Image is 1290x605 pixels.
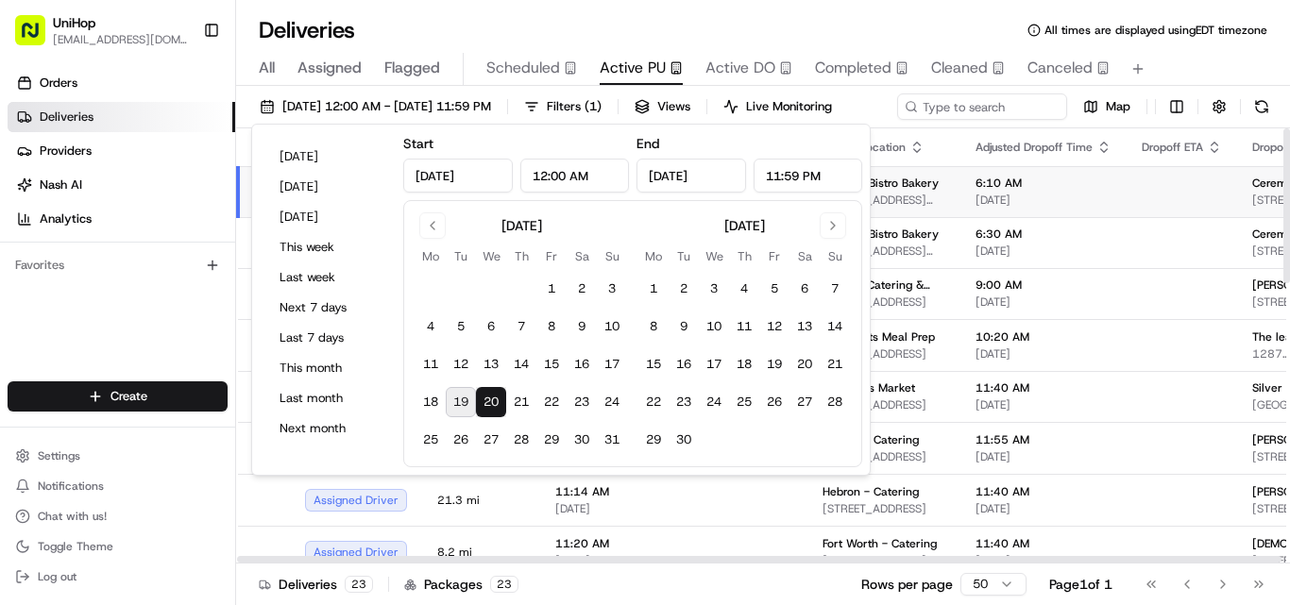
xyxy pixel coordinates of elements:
span: Canceled [1027,57,1093,79]
button: 31 [597,425,627,455]
input: Clear [49,122,312,142]
button: Notifications [8,473,228,499]
span: Chat with us! [38,509,107,524]
span: Cleaned [931,57,988,79]
button: 2 [567,274,597,304]
span: Dropoff ETA [1142,140,1203,155]
button: Start new chat [321,186,344,209]
div: Packages [404,575,518,594]
button: 15 [536,349,567,379]
label: Start [403,135,433,152]
div: Page 1 of 1 [1049,575,1112,594]
span: [DATE] [976,346,1112,361]
th: Saturday [789,246,820,266]
button: [DATE] [271,204,384,230]
span: [DATE] [976,294,1112,310]
button: Go to previous month [419,212,446,239]
button: 1 [638,274,669,304]
th: Monday [416,246,446,266]
span: 11:40 AM [976,380,1112,395]
span: [DATE] [976,501,1112,516]
a: Analytics [8,204,235,234]
a: Powered byPylon [133,416,229,431]
span: 6:10 AM [976,176,1112,191]
a: Deliveries [8,102,235,132]
button: 17 [597,349,627,379]
input: Time [754,159,863,193]
button: 22 [638,387,669,417]
span: InGrano Bistro Bakery [823,176,939,191]
span: Views [657,98,690,115]
button: 11 [729,311,759,342]
span: Poppy’s Catering & Events ([GEOGRAPHIC_DATA]) [823,277,945,293]
button: Chat with us! [8,503,228,529]
th: Saturday [567,246,597,266]
span: Hebron - Catering [823,484,919,499]
span: Providers [40,143,92,160]
button: 7 [506,311,536,342]
span: Pylon [188,417,229,431]
label: End [637,135,659,152]
span: [EMAIL_ADDRESS][DOMAIN_NAME] [53,32,188,47]
span: • [157,293,163,308]
button: UniHop[EMAIL_ADDRESS][DOMAIN_NAME] [8,8,195,53]
button: Last month [271,385,384,412]
button: Map [1075,93,1139,120]
button: 25 [416,425,446,455]
button: 20 [476,387,506,417]
span: Completed [815,57,891,79]
button: Go to next month [820,212,846,239]
th: Sunday [597,246,627,266]
span: Live Monitoring [746,98,832,115]
button: 3 [597,274,627,304]
th: Sunday [820,246,850,266]
th: Monday [638,246,669,266]
a: Orders [8,68,235,98]
button: 4 [416,311,446,342]
span: [STREET_ADDRESS][PERSON_NAME] [823,244,945,259]
button: 5 [759,274,789,304]
button: [DATE] [271,174,384,200]
button: 27 [476,425,506,455]
button: 9 [669,311,699,342]
span: Knowledge Base [38,371,144,390]
button: 30 [669,425,699,455]
th: Thursday [729,246,759,266]
button: 19 [446,387,476,417]
span: 11:40 AM [976,484,1112,499]
button: Live Monitoring [715,93,840,120]
span: 11:20 AM [555,536,687,551]
button: 7 [820,274,850,304]
button: 10 [699,311,729,342]
button: 8 [536,311,567,342]
span: 10:20 AM [976,329,1112,345]
button: 18 [729,349,759,379]
span: [DATE] 12:00 AM - [DATE] 11:59 PM [282,98,491,115]
button: Next month [271,415,384,442]
span: 11:40 AM [976,536,1112,551]
button: 17 [699,349,729,379]
span: [DATE] [976,244,1112,259]
span: [DATE] [976,397,1112,412]
span: Create [110,388,147,405]
p: Rows per page [861,575,953,594]
button: 24 [699,387,729,417]
span: InGrano Bistro Bakery [823,227,939,242]
span: Orders [40,75,77,92]
button: [DATE] 12:00 AM - [DATE] 11:59 PM [251,93,500,120]
span: Notifications [38,479,104,494]
button: 5 [446,311,476,342]
button: 3 [699,274,729,304]
th: Thursday [506,246,536,266]
span: Fort Worth - Catering [823,536,937,551]
span: Scheduled [486,57,560,79]
th: Friday [536,246,567,266]
button: 23 [669,387,699,417]
button: 24 [597,387,627,417]
button: 21 [506,387,536,417]
img: Brigitte Vinadas [19,275,49,305]
button: 12 [446,349,476,379]
button: 13 [476,349,506,379]
img: 8016278978528_b943e370aa5ada12b00a_72.png [40,180,74,214]
div: 📗 [19,373,34,388]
